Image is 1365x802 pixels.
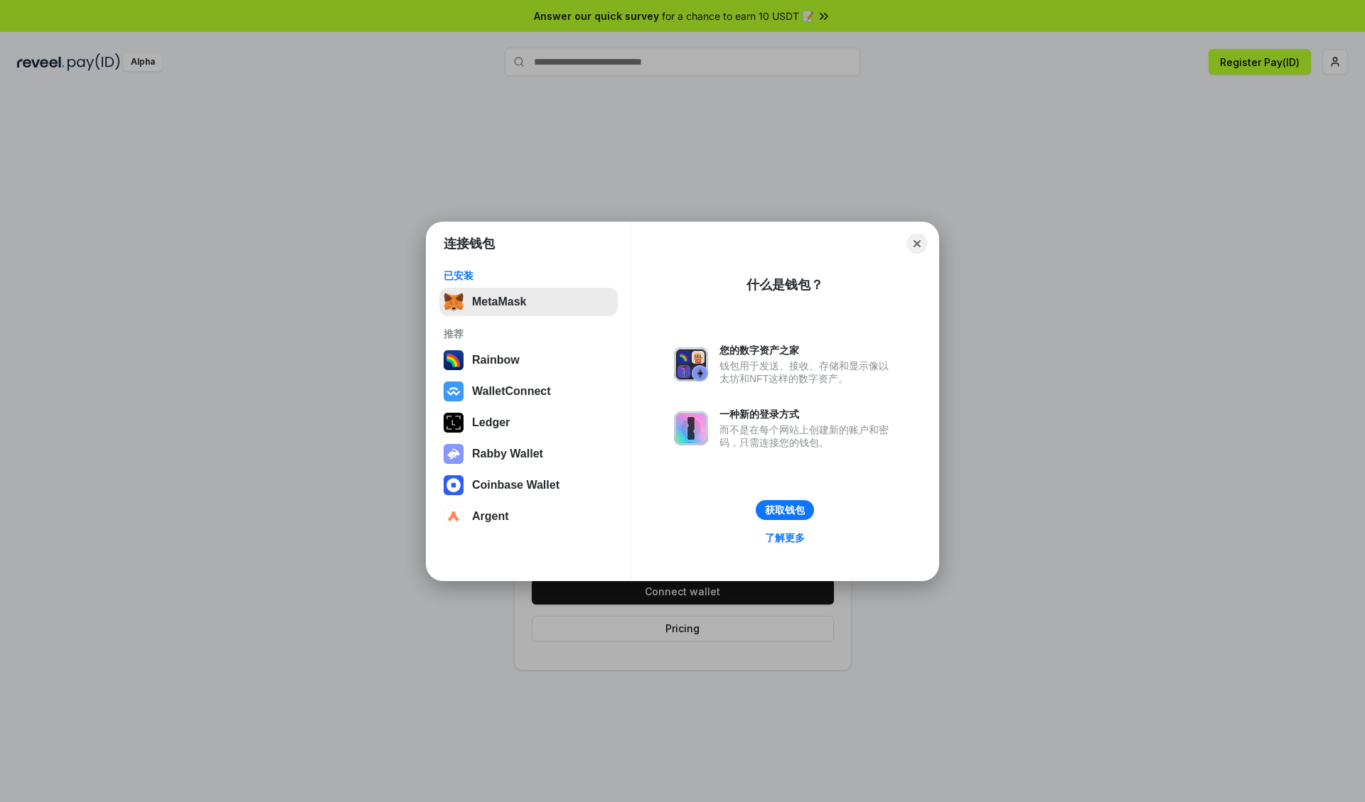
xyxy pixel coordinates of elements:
[439,440,618,468] button: Rabby Wallet
[719,359,896,385] div: 钱包用于发送、接收、存储和显示像以太坊和NFT这样的数字资产。
[756,529,813,547] a: 了解更多
[472,448,543,460] div: Rabby Wallet
[439,502,618,531] button: Argent
[444,269,614,282] div: 已安装
[746,276,823,293] div: 什么是钱包？
[444,413,464,433] img: svg+xml,%3Csvg%20xmlns%3D%22http%3A%2F%2Fwww.w3.org%2F2000%2Fsvg%22%20width%3D%2228%22%20height%3...
[439,471,618,499] button: Coinbase Wallet
[719,344,896,357] div: 您的数字资产之家
[444,292,464,312] img: svg+xml,%3Csvg%20fill%3D%22none%22%20height%3D%2233%22%20viewBox%3D%220%200%2035%2033%22%20width%...
[719,408,896,421] div: 一种新的登录方式
[444,381,464,401] img: svg+xml,%3Csvg%20width%3D%2228%22%20height%3D%2228%22%20viewBox%3D%220%200%2028%2028%22%20fill%3D...
[674,411,708,445] img: svg+xml,%3Csvg%20xmlns%3D%22http%3A%2F%2Fwww.w3.org%2F2000%2Fsvg%22%20fill%3D%22none%22%20viewBox...
[674,347,708,381] img: svg+xml,%3Csvg%20xmlns%3D%22http%3A%2F%2Fwww.w3.org%2F2000%2Fsvg%22%20fill%3D%22none%22%20viewBox...
[472,296,526,308] div: MetaMask
[439,408,618,437] button: Ledger
[765,531,805,544] div: 了解更多
[472,479,560,492] div: Coinbase Wallet
[472,416,510,429] div: Ledger
[444,506,464,526] img: svg+xml,%3Csvg%20width%3D%2228%22%20height%3D%2228%22%20viewBox%3D%220%200%2028%2028%22%20fill%3D...
[439,377,618,406] button: WalletConnect
[472,385,551,398] div: WalletConnect
[765,504,805,516] div: 获取钱包
[472,510,509,523] div: Argent
[472,354,520,367] div: Rainbow
[444,235,495,252] h1: 连接钱包
[756,500,814,520] button: 获取钱包
[439,288,618,316] button: MetaMask
[444,350,464,370] img: svg+xml,%3Csvg%20width%3D%22120%22%20height%3D%22120%22%20viewBox%3D%220%200%20120%20120%22%20fil...
[444,444,464,464] img: svg+xml,%3Csvg%20xmlns%3D%22http%3A%2F%2Fwww.w3.org%2F2000%2Fsvg%22%20fill%3D%22none%22%20viewBox...
[444,327,614,340] div: 推荐
[907,234,927,254] button: Close
[444,475,464,495] img: svg+xml,%3Csvg%20width%3D%2228%22%20height%3D%2228%22%20viewBox%3D%220%200%2028%2028%22%20fill%3D...
[719,423,896,449] div: 而不是在每个网站上创建新的账户和密码，只需连接您的钱包。
[439,346,618,374] button: Rainbow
